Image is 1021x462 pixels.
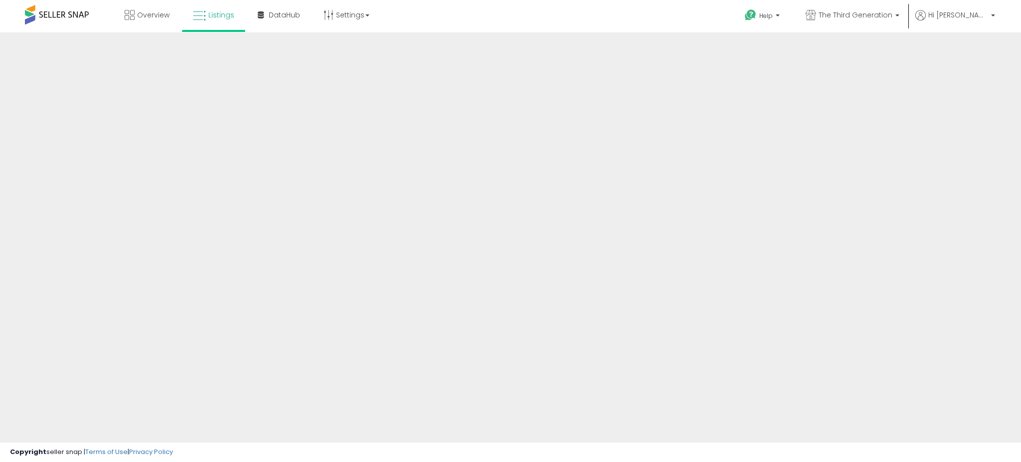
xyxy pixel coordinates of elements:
span: Listings [208,10,234,20]
span: Overview [137,10,170,20]
a: Hi [PERSON_NAME] [915,10,995,32]
span: Hi [PERSON_NAME] [928,10,988,20]
span: DataHub [269,10,300,20]
i: Get Help [744,9,757,21]
span: Help [759,11,773,20]
a: Help [737,1,790,32]
span: The Third Generation [819,10,892,20]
